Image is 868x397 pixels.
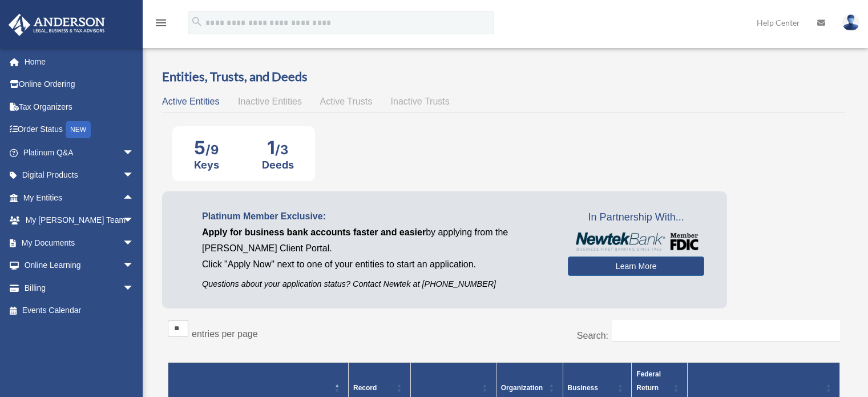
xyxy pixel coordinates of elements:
div: NEW [66,121,91,138]
label: entries per page [192,329,258,339]
a: Online Learningarrow_drop_down [8,254,151,277]
a: Billingarrow_drop_down [8,276,151,299]
span: arrow_drop_down [123,231,146,255]
p: Questions about your application status? Contact Newtek at [PHONE_NUMBER] [202,277,551,291]
a: My Documentsarrow_drop_down [8,231,151,254]
a: Learn More [568,256,704,276]
a: menu [154,20,168,30]
a: Home [8,50,151,73]
span: arrow_drop_down [123,141,146,165]
div: 5 [194,137,219,159]
a: Events Calendar [8,299,151,322]
p: Click "Apply Now" next to one of your entities to start an application. [202,256,551,272]
label: Search: [577,331,608,340]
div: 1 [262,137,294,159]
span: arrow_drop_down [123,254,146,278]
span: In Partnership With... [568,208,704,227]
img: NewtekBankLogoSM.png [574,232,699,251]
span: arrow_drop_down [123,276,146,300]
span: Inactive Trusts [391,97,450,106]
i: menu [154,16,168,30]
a: Online Ordering [8,73,151,96]
a: My [PERSON_NAME] Teamarrow_drop_down [8,209,151,232]
span: arrow_drop_up [123,186,146,210]
div: Keys [194,159,219,171]
div: Deeds [262,159,294,171]
a: Tax Organizers [8,95,151,118]
span: /9 [205,142,219,157]
span: arrow_drop_down [123,209,146,232]
span: Inactive Entities [238,97,302,106]
p: by applying from the [PERSON_NAME] Client Portal. [202,224,551,256]
span: Active Entities [162,97,219,106]
img: User Pic [842,14,859,31]
span: /3 [275,142,288,157]
p: Platinum Member Exclusive: [202,208,551,224]
a: My Entitiesarrow_drop_up [8,186,146,209]
a: Order StatusNEW [8,118,151,142]
span: Apply for business bank accounts faster and easier [202,227,426,237]
span: arrow_drop_down [123,164,146,187]
img: Anderson Advisors Platinum Portal [5,14,108,36]
span: Active Trusts [320,97,373,106]
i: search [191,15,203,28]
h3: Entities, Trusts, and Deeds [162,68,846,86]
a: Platinum Q&Aarrow_drop_down [8,141,151,164]
a: Digital Productsarrow_drop_down [8,164,151,187]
